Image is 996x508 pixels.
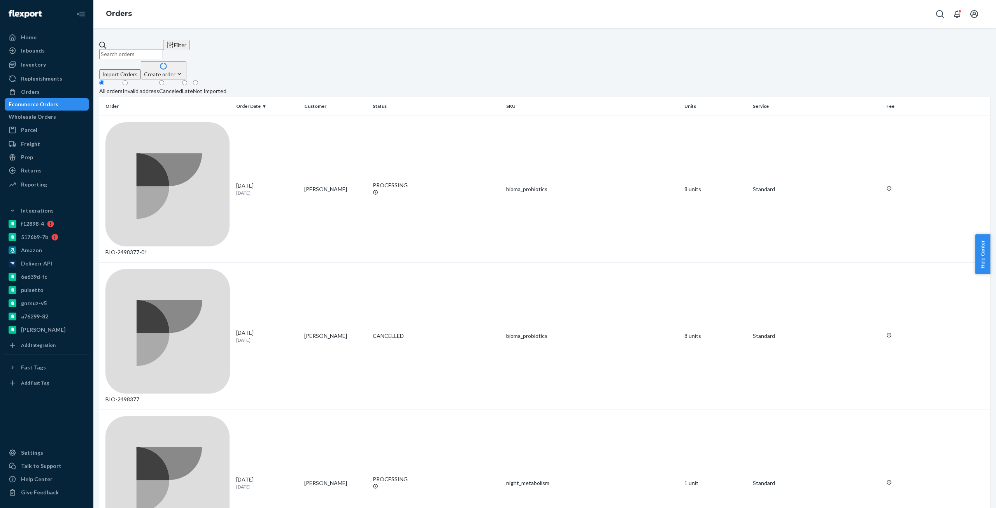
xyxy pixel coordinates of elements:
a: a76299-82 [5,310,89,323]
a: Prep [5,151,89,163]
a: Wholesale Orders [5,111,89,123]
div: [DATE] [236,476,298,490]
div: Prep [21,153,33,161]
a: Parcel [5,124,89,136]
button: Fast Tags [5,361,89,374]
div: Canceled [159,87,182,95]
div: Reporting [21,181,47,188]
input: Not Imported [193,80,198,85]
div: night_metabolism [506,479,678,487]
a: [PERSON_NAME] [5,323,89,336]
div: Create order [144,70,183,78]
a: Replenishments [5,72,89,85]
p: Standard [753,332,880,340]
a: Home [5,31,89,44]
th: Order Date [233,97,302,116]
div: Replenishments [21,75,62,83]
input: Canceled [159,80,164,85]
a: Add Fast Tag [5,377,89,389]
div: Help Center [21,475,53,483]
td: [PERSON_NAME] [301,116,370,263]
a: 5176b9-7b [5,231,89,243]
div: a76299-82 [21,313,48,320]
div: Returns [21,167,42,174]
a: Help Center [5,473,89,485]
div: [PERSON_NAME] [21,326,66,334]
p: Standard [753,185,880,193]
input: Invalid address [123,80,128,85]
button: Import Orders [99,69,141,79]
img: Flexport logo [9,10,42,18]
div: CANCELLED [373,332,500,340]
button: Create order [141,61,186,79]
div: Settings [21,449,43,457]
div: Orders [21,88,40,96]
div: Customer [304,103,366,109]
input: Late [182,80,187,85]
div: [DATE] [236,329,298,343]
a: 6e639d-fc [5,271,89,283]
td: 8 units [681,263,750,410]
a: Talk to Support [5,460,89,472]
div: 5176b9-7b [21,233,48,241]
button: Open Search Box [932,6,948,22]
div: Parcel [21,126,37,134]
a: f12898-4 [5,218,89,230]
th: Service [750,97,884,116]
td: 8 units [681,116,750,263]
p: [DATE] [236,483,298,490]
div: Ecommerce Orders [9,100,58,108]
div: 6e639d-fc [21,273,47,281]
button: Close Navigation [73,6,89,22]
div: pulsetto [21,286,44,294]
div: Give Feedback [21,489,59,496]
th: Status [370,97,503,116]
button: Integrations [5,204,89,217]
div: Freight [21,140,40,148]
a: Amazon [5,244,89,257]
div: Wholesale Orders [9,113,56,121]
div: [DATE] [236,182,298,196]
div: Add Integration [21,342,56,348]
a: Orders [106,9,132,18]
a: Inventory [5,58,89,71]
a: pulsetto [5,284,89,296]
a: Freight [5,138,89,150]
div: PROCESSING [373,475,500,483]
div: Amazon [21,246,42,254]
p: Standard [753,479,880,487]
p: [DATE] [236,337,298,343]
div: bioma_probiotics [506,332,678,340]
button: Help Center [975,234,990,274]
a: Returns [5,164,89,177]
div: Inventory [21,61,46,69]
div: Late [182,87,193,95]
a: Reporting [5,178,89,191]
button: Filter [163,40,189,50]
a: gnzsuz-v5 [5,297,89,309]
div: Inbounds [21,47,45,54]
div: Deliverr API [21,260,52,267]
a: Add Integration [5,339,89,352]
div: f12898-4 [21,220,44,228]
div: Talk to Support [21,462,61,470]
a: Inbounds [5,44,89,57]
button: Give Feedback [5,486,89,499]
div: BIO-2498377 [105,269,230,403]
a: Orders [5,86,89,98]
a: Deliverr API [5,257,89,270]
div: Fast Tags [21,364,46,371]
div: Home [21,33,37,41]
div: BIO-2498377-01 [105,122,230,257]
div: PROCESSING [373,181,500,189]
a: Settings [5,446,89,459]
th: Fee [883,97,990,116]
div: Integrations [21,207,54,214]
td: [PERSON_NAME] [301,263,370,410]
div: gnzsuz-v5 [21,299,47,307]
button: Open notifications [949,6,965,22]
div: Filter [166,41,186,49]
a: Ecommerce Orders [5,98,89,111]
div: Invalid address [123,87,159,95]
